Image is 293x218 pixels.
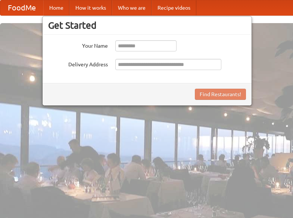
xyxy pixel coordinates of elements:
[152,0,196,15] a: Recipe videos
[112,0,152,15] a: Who we are
[69,0,112,15] a: How it works
[48,40,108,50] label: Your Name
[195,89,246,100] button: Find Restaurants!
[48,20,246,31] h3: Get Started
[0,0,43,15] a: FoodMe
[48,59,108,68] label: Delivery Address
[43,0,69,15] a: Home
